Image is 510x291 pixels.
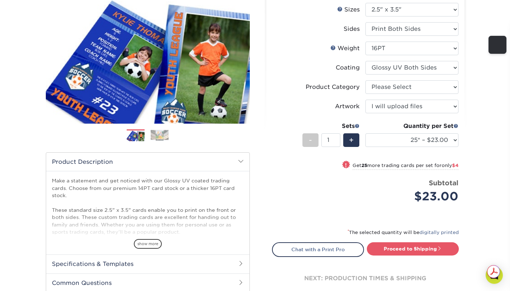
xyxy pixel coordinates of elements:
span: + [349,135,354,145]
span: show more [134,239,162,249]
div: Open Intercom Messenger [486,267,503,284]
a: Proceed to Shipping [367,242,459,255]
p: Make a statement and get noticed with our Glossy UV coated trading cards. Choose from our premium... [52,177,244,265]
div: Sets [302,122,360,130]
strong: Subtotal [429,179,458,187]
a: Chat with a Print Pro [272,242,364,257]
small: Get more trading cards per set for [353,163,458,170]
a: digitally printed [419,230,459,235]
span: ! [345,161,347,169]
div: Quantity per Set [365,122,458,130]
div: Coating [336,63,360,72]
img: Trading Cards 01 [127,130,145,142]
span: - [309,135,312,145]
div: Product Category [306,83,360,91]
small: The selected quantity will be [348,230,459,235]
div: Sides [344,25,360,33]
div: Sizes [337,5,360,14]
div: $23.00 [371,188,458,205]
h2: Specifications & Templates [46,254,249,273]
span: only [442,163,458,168]
img: Trading Cards 02 [151,130,169,141]
div: Artwork [335,102,360,111]
strong: 25 [361,163,367,168]
div: Weight [330,44,360,53]
h2: Product Description [46,153,249,171]
span: $4 [452,163,458,168]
